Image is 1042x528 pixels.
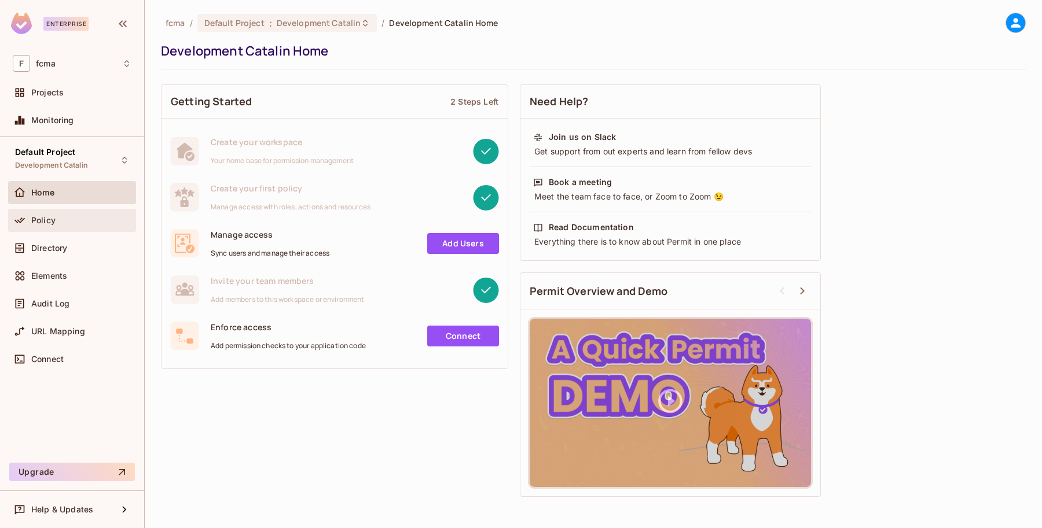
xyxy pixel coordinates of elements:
span: Getting Started [171,94,252,109]
span: Add permission checks to your application code [211,341,366,350]
span: the active workspace [166,17,185,28]
div: Everything there is to know about Permit in one place [533,236,808,248]
div: Development Catalin Home [161,42,1020,60]
span: Add members to this workspace or environment [211,295,365,304]
button: Upgrade [9,463,135,481]
span: Enforce access [211,322,366,333]
span: Sync users and manage their access [211,249,329,258]
span: Connect [31,355,64,364]
img: SReyMgAAAABJRU5ErkJggg== [11,13,32,34]
span: Default Project [15,147,75,157]
div: Meet the team face to face, or Zoom to Zoom 😉 [533,191,808,202]
a: Connect [427,326,499,346]
span: Development Catalin [277,17,361,28]
li: / [190,17,193,28]
span: Default Project [204,17,265,28]
span: Policy [31,216,56,225]
span: Monitoring [31,116,74,125]
span: Projects [31,88,64,97]
span: URL Mapping [31,327,85,336]
div: 2 Steps Left [450,96,498,107]
span: Permit Overview and Demo [530,284,668,298]
div: Read Documentation [549,221,634,233]
li: / [381,17,384,28]
span: Help & Updates [31,505,93,514]
div: Join us on Slack [549,131,616,143]
span: Elements [31,271,67,280]
span: Directory [31,243,67,253]
span: Home [31,188,55,197]
span: Development Catalin [15,161,88,170]
span: Your home base for permission management [211,156,354,165]
span: Workspace: fcma [36,59,56,68]
span: Audit Log [31,299,69,308]
span: Development Catalin Home [389,17,498,28]
span: Create your workspace [211,136,354,147]
span: Need Help? [530,94,589,109]
div: Book a meeting [549,176,612,188]
span: Invite your team members [211,275,365,286]
a: Add Users [427,233,499,254]
div: Get support from out experts and learn from fellow devs [533,146,808,157]
span: Manage access with roles, actions and resources [211,202,370,212]
span: Create your first policy [211,183,370,194]
span: Manage access [211,229,329,240]
span: : [269,19,273,28]
span: F [13,55,30,72]
div: Enterprise [43,17,89,31]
